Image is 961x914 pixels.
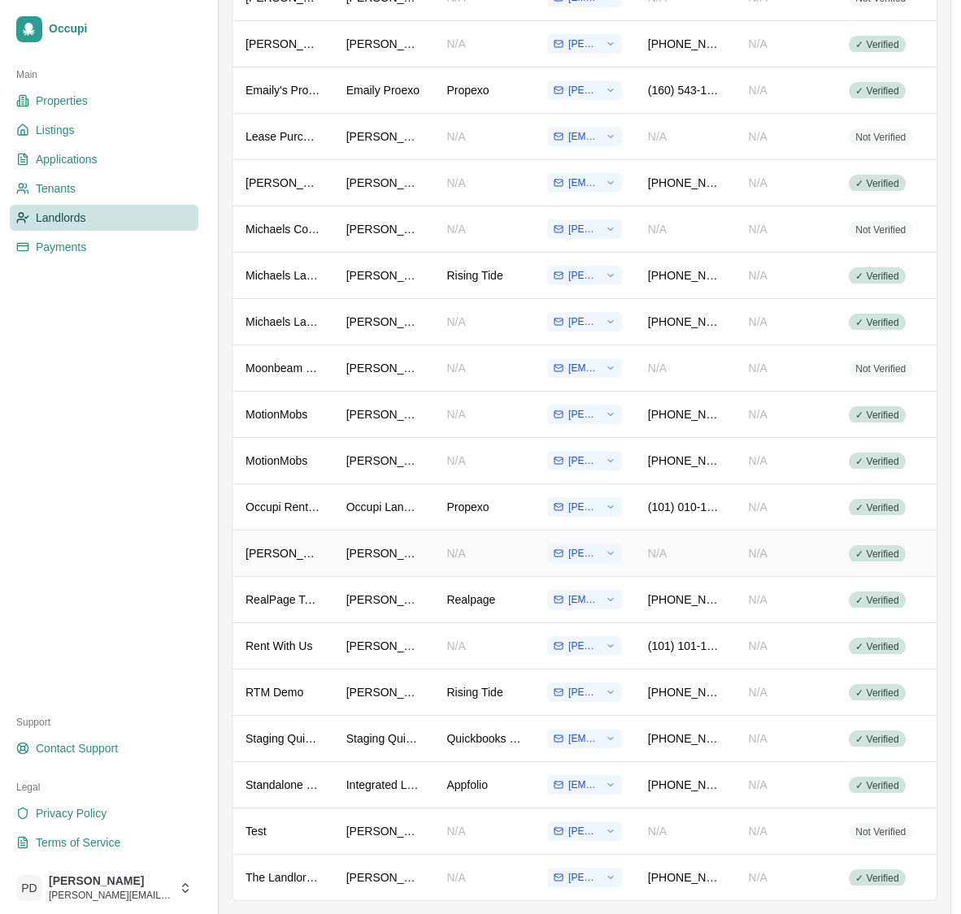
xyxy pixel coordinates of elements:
span: N/A [446,871,465,884]
div: Rising Tide [446,684,521,700]
div: Support [10,709,198,735]
span: [PERSON_NAME][EMAIL_ADDRESS][DOMAIN_NAME] [568,315,601,328]
div: (101) 101-1010 [648,638,723,654]
span: [PERSON_NAME][EMAIL_ADDRESS][DOMAIN_NAME] [568,547,601,560]
div: Appfolio [446,777,521,793]
div: [PERSON_NAME] [346,221,421,237]
span: ✓ Verified [849,499,905,517]
div: RTM Demo [246,684,320,700]
span: N/A [446,825,465,838]
span: [PERSON_NAME][EMAIL_ADDRESS][DOMAIN_NAME] [568,269,601,282]
span: N/A [749,176,767,189]
div: Realpage [446,591,521,608]
span: ✓ Verified [849,406,905,424]
div: Occupi Landlord [346,499,421,515]
span: N/A [446,223,465,236]
div: [PERSON_NAME] [346,128,421,145]
div: [PERSON_NAME] [346,36,421,52]
span: [PERSON_NAME][EMAIL_ADDRESS][DOMAIN_NAME] [568,408,601,421]
div: Michaels Landlord Company [246,314,320,330]
span: N/A [648,362,667,375]
span: Not Verified [849,128,912,146]
span: PD [16,875,42,901]
span: Tenants [36,180,76,197]
div: [PERSON_NAME] [346,267,421,284]
div: Occupi Rent Manager Instance [246,499,320,515]
a: Tenants [10,175,198,201]
div: [PERSON_NAME] [346,823,421,839]
span: Listings [36,122,74,138]
span: N/A [446,176,465,189]
span: N/A [446,639,465,652]
div: Rent With Us [246,638,320,654]
div: Quickbooks Desktop [446,730,521,747]
a: Contact Support [10,735,198,761]
span: [PERSON_NAME][EMAIL_ADDRESS][DOMAIN_NAME] [568,871,601,884]
span: N/A [749,686,767,699]
div: [PERSON_NAME] [346,638,421,654]
span: ✓ Verified [849,175,905,193]
span: N/A [749,639,767,652]
a: Privacy Policy [10,800,198,826]
span: N/A [749,408,767,421]
span: N/A [648,547,667,560]
div: [PHONE_NUMBER] [648,777,723,793]
span: [EMAIL_ADDRESS][DOMAIN_NAME] [568,778,601,791]
a: Listings [10,117,198,143]
span: [EMAIL_ADDRESS][DOMAIN_NAME] [568,593,601,606]
span: ✓ Verified [849,314,905,331]
span: N/A [749,84,767,97]
div: [PHONE_NUMBER] [648,591,723,608]
span: N/A [648,223,667,236]
a: Payments [10,234,198,260]
span: N/A [446,454,465,467]
div: [PERSON_NAME]'s Landlord Account [246,545,320,561]
span: ✓ Verified [849,82,905,100]
span: Not Verified [849,823,912,841]
div: [PHONE_NUMBER] [648,314,723,330]
div: Main [10,62,198,88]
span: [EMAIL_ADDRESS][DOMAIN_NAME] [568,362,601,375]
span: Privacy Policy [36,805,107,821]
span: N/A [749,223,767,236]
span: N/A [749,825,767,838]
span: [PERSON_NAME][EMAIL_ADDRESS][DOMAIN_NAME] [568,686,601,699]
span: Not Verified [849,221,912,239]
span: N/A [749,454,767,467]
div: [PERSON_NAME] [346,406,421,422]
div: [PERSON_NAME] [346,453,421,469]
span: Terms of Service [36,834,120,851]
span: [EMAIL_ADDRESS][DOMAIN_NAME] [568,732,601,745]
div: [PHONE_NUMBER] [648,267,723,284]
div: [PHONE_NUMBER] [648,869,723,886]
span: ✓ Verified [849,684,905,702]
div: [PHONE_NUMBER] [648,175,723,191]
div: Staging Quickbooks Desktop [246,730,320,747]
div: Propexo [446,499,521,515]
span: N/A [648,825,667,838]
div: MotionMobs [246,453,320,469]
span: [PERSON_NAME][EMAIL_ADDRESS][DOMAIN_NAME] [568,639,601,652]
div: Staging QuickbooksDesktop [346,730,421,747]
a: Properties [10,88,198,114]
div: Michaels Landlord [246,267,320,284]
span: Not Verified [849,360,912,378]
div: Michaels Company [246,221,320,237]
div: Emaily Proexo [346,82,421,98]
span: [EMAIL_ADDRESS][DOMAIN_NAME] [568,176,601,189]
div: [PHONE_NUMBER] [648,684,723,700]
div: [PHONE_NUMBER] [648,406,723,422]
span: [PERSON_NAME][EMAIL_ADDRESS][DOMAIN_NAME] [568,825,601,838]
span: N/A [446,362,465,375]
div: [PERSON_NAME] [246,36,320,52]
div: [PERSON_NAME] [346,869,421,886]
span: [PERSON_NAME][EMAIL_ADDRESS][DOMAIN_NAME] [568,500,601,513]
div: [PHONE_NUMBER] [648,730,723,747]
div: Moonbeam Ice Cream [246,360,320,376]
div: (160) 543-1225 [648,82,723,98]
span: Applications [36,151,98,167]
span: N/A [749,593,767,606]
span: N/A [749,871,767,884]
span: ✓ Verified [849,453,905,470]
span: Occupi [49,22,192,37]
